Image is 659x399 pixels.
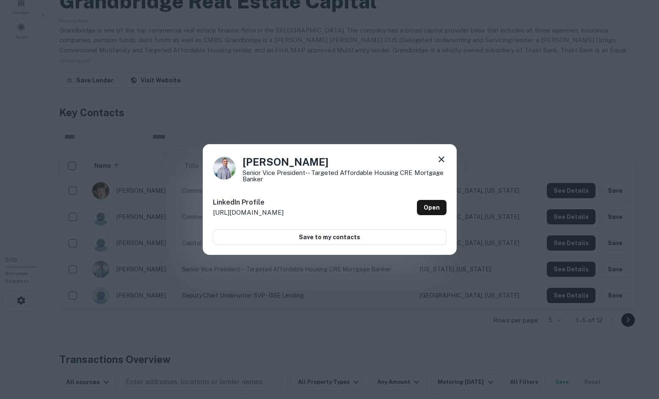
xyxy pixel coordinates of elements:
[213,208,284,218] p: [URL][DOMAIN_NAME]
[213,197,284,208] h6: LinkedIn Profile
[213,230,447,245] button: Save to my contacts
[417,200,447,215] a: Open
[243,154,447,169] h4: [PERSON_NAME]
[617,331,659,372] iframe: Chat Widget
[243,169,447,182] p: Senior Vice President-- Targeted Affordable Housing CRE Mortgage Banker
[213,157,236,180] img: 1740503869839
